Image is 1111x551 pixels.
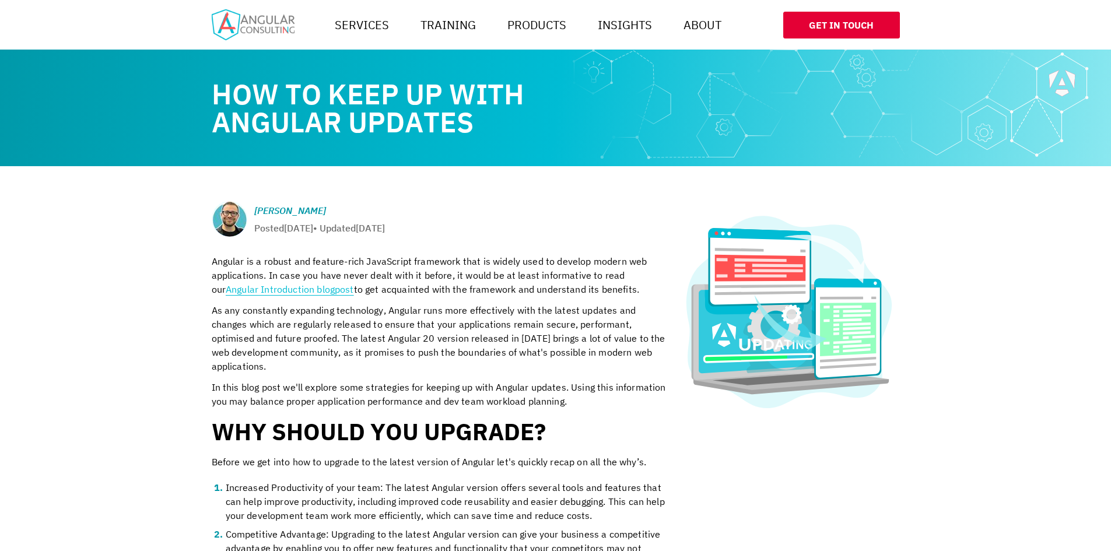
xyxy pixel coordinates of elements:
[212,80,667,136] h1: How to keep up with Angular updates
[212,455,667,469] p: Before we get into how to upgrade to the latest version of Angular let's quickly recap on all the...
[593,13,657,37] a: Insights
[313,222,356,234] span: • Updated
[679,13,726,37] a: About
[416,13,481,37] a: Training
[254,205,327,216] a: [PERSON_NAME]
[212,254,667,296] p: Angular is a robust and feature-rich JavaScript framework that is widely used to develop modern w...
[226,283,354,295] a: Angular Introduction blogpost
[212,420,667,443] h2: Why should you upgrade?
[356,222,385,234] time: [DATE]
[226,480,667,522] li: Increased Productivity of your team: The latest Angular version offers several tools and features...
[212,380,667,408] p: In this blog post we'll explore some strategies for keeping up with Angular updates. Using this i...
[783,12,900,38] a: Get In Touch
[212,9,295,40] img: Home
[330,13,394,37] a: Services
[284,222,313,234] time: [DATE]
[254,222,284,234] span: Posted
[212,303,667,373] p: As any constantly expanding technology, Angular runs more effectively with the latest updates and...
[503,13,571,37] a: Products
